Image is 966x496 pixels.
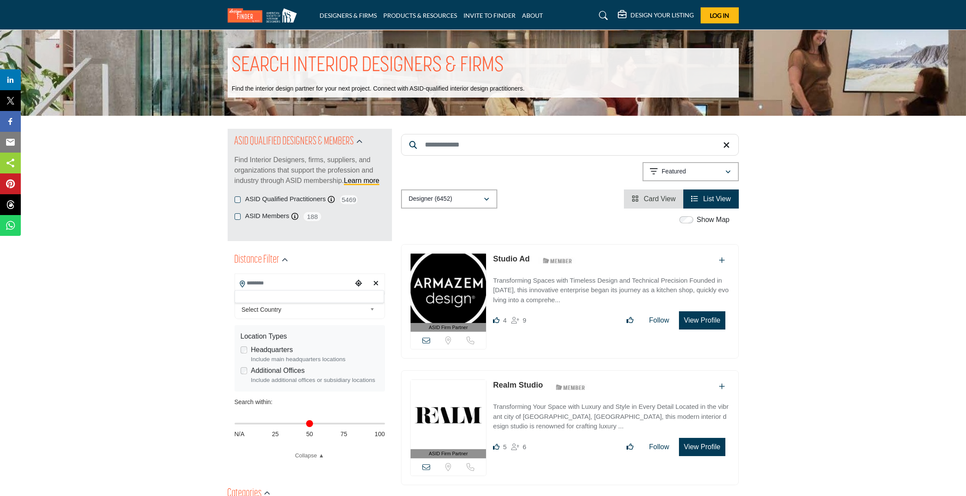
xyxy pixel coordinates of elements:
p: Featured [662,167,686,176]
span: 5 [503,443,506,450]
p: Designer (6452) [409,195,452,203]
p: Realm Studio [493,379,543,391]
span: 25 [272,430,279,439]
span: 75 [340,430,347,439]
label: ASID Qualified Practitioners [245,194,326,204]
a: INVITE TO FINDER [463,12,516,19]
h2: Distance Filter [235,252,280,268]
button: Featured [643,162,739,181]
span: 9 [523,317,526,324]
button: View Profile [679,438,725,456]
div: Followers [511,442,526,452]
img: Realm Studio [411,380,486,449]
input: ASID Qualified Practitioners checkbox [235,196,241,203]
span: 100 [375,430,385,439]
span: Log In [710,12,729,19]
span: 4 [503,317,506,324]
div: Search within: [235,398,385,407]
a: Add To List [719,383,725,390]
h5: DESIGN YOUR LISTING [631,11,694,19]
a: Transforming Spaces with Timeless Design and Technical Precision Founded in [DATE], this innovati... [493,271,729,305]
input: Search Location [235,275,352,292]
span: Card View [644,195,676,202]
span: 5469 [339,194,359,205]
p: Find Interior Designers, firms, suppliers, and organizations that support the profession and indu... [235,155,385,186]
button: Follow [643,438,675,456]
li: List View [683,189,738,209]
a: PRODUCTS & RESOURCES [383,12,457,19]
button: Like listing [621,438,639,456]
a: Search [591,9,614,23]
a: Add To List [719,257,725,264]
button: Like listing [621,312,639,329]
li: Card View [624,189,683,209]
input: ASID Members checkbox [235,213,241,220]
p: Studio Ad [493,253,529,265]
div: Include main headquarters locations [251,355,379,364]
label: ASID Members [245,211,289,221]
a: Collapse ▲ [235,451,385,460]
i: Likes [493,444,499,450]
button: Log In [701,7,739,23]
span: 188 [303,211,322,222]
div: Choose your current location [352,274,365,293]
span: 6 [523,443,526,450]
div: Include additional offices or subsidiary locations [251,376,379,385]
div: Location Types [241,331,379,342]
p: Transforming Spaces with Timeless Design and Technical Precision Founded in [DATE], this innovati... [493,276,729,305]
a: View List [691,195,731,202]
span: List View [703,195,731,202]
div: Clear search location [369,274,382,293]
input: Search Keyword [401,134,739,156]
label: Headquarters [251,345,293,355]
img: ASID Members Badge Icon [538,255,577,266]
a: DESIGNERS & FIRMS [320,12,377,19]
img: Site Logo [228,8,301,23]
div: Followers [511,315,526,326]
a: Transforming Your Space with Luxury and Style in Every Detail Located in the vibrant city of [GEO... [493,397,729,431]
div: DESIGN YOUR LISTING [618,10,694,21]
button: Designer (6452) [401,189,497,209]
label: Show Map [697,215,730,225]
button: Follow [643,312,675,329]
span: 50 [306,430,313,439]
span: N/A [235,430,245,439]
button: View Profile [679,311,725,330]
p: Transforming Your Space with Luxury and Style in Every Detail Located in the vibrant city of [GEO... [493,402,729,431]
img: ASID Members Badge Icon [551,382,590,392]
h1: SEARCH INTERIOR DESIGNERS & FIRMS [232,52,504,79]
h2: ASID QUALIFIED DESIGNERS & MEMBERS [235,134,354,150]
label: Additional Offices [251,365,305,376]
div: Search Location [235,290,384,303]
a: Studio Ad [493,255,529,263]
a: ASID Firm Partner [411,380,486,458]
a: ASID Firm Partner [411,254,486,332]
span: ASID Firm Partner [429,324,468,331]
span: Select Country [241,304,366,315]
a: ABOUT [522,12,543,19]
p: Find the interior design partner for your next project. Connect with ASID-qualified interior desi... [232,85,525,93]
a: View Card [632,195,676,202]
span: ASID Firm Partner [429,450,468,457]
img: Studio Ad [411,254,486,323]
a: Realm Studio [493,381,543,389]
a: Learn more [344,177,379,184]
i: Likes [493,317,499,323]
